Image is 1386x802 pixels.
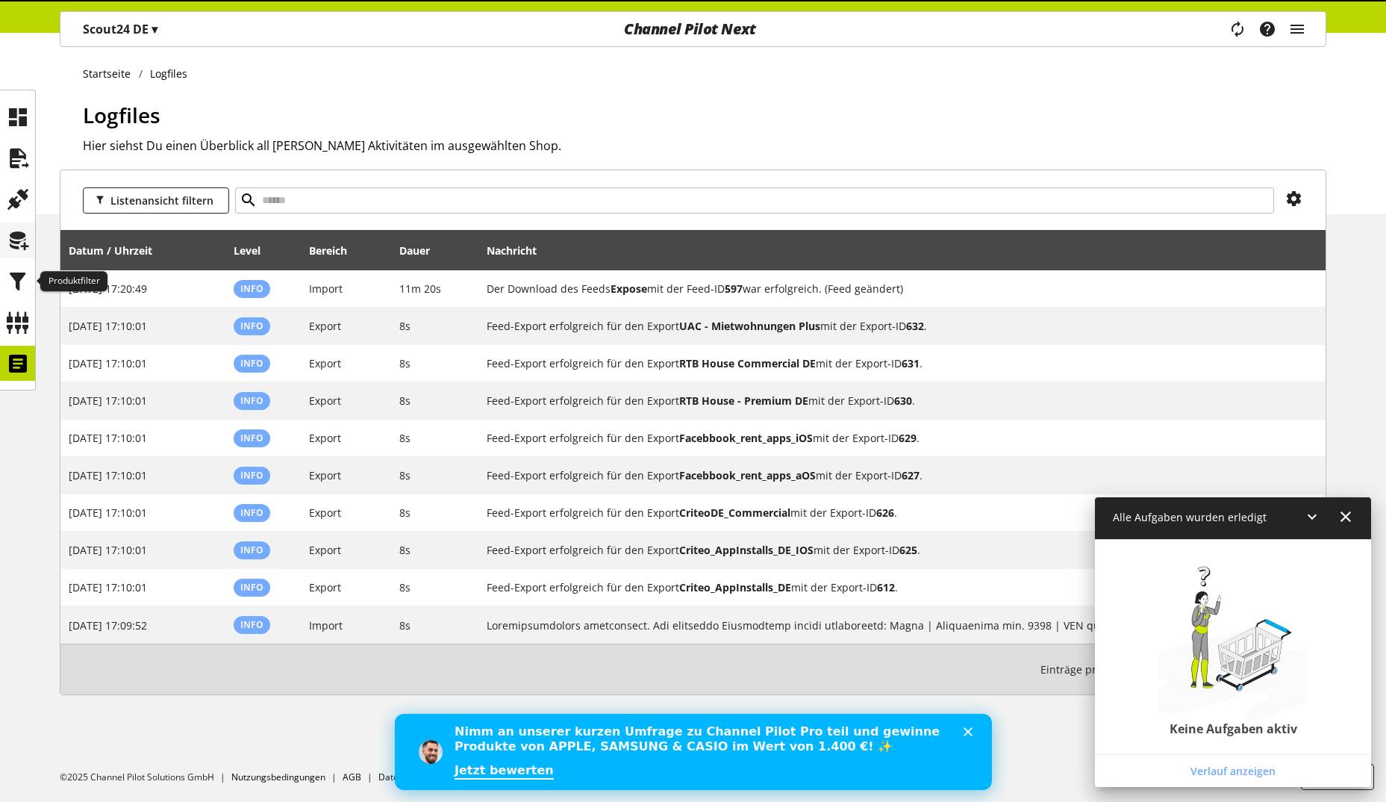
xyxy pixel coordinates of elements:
[309,618,343,632] span: Import
[69,431,147,445] span: [DATE] 17:10:01
[309,543,341,557] span: Export
[309,282,343,296] span: Import
[234,243,275,258] div: Level
[69,618,147,632] span: [DATE] 17:09:52
[894,394,912,408] b: 630
[399,319,411,333] span: 8s
[399,394,411,408] span: 8s
[487,505,1290,520] h2: Feed-Export erfolgreich für den Export CriteoDE_Commercial mit der Export-ID 626.
[1190,763,1276,779] span: Verlauf anzeigen
[83,20,157,38] p: Scout24 DE
[1040,662,1136,677] span: Einträge pro Seite
[1170,721,1297,736] h2: Keine Aufgaben aktiv
[309,431,341,445] span: Export
[899,431,917,445] b: 629
[487,430,1290,446] h2: Feed-Export erfolgreich für den Export Facebbook_rent_apps_iOS mit der Export-ID 629.
[399,243,445,258] div: Dauer
[309,506,341,520] span: Export
[60,771,231,784] li: ©2025 Channel Pilot Solutions GmbH
[60,11,1326,47] nav: main navigation
[343,771,361,783] a: AGB
[309,394,341,408] span: Export
[240,506,263,519] span: Info
[69,580,147,594] span: [DATE] 17:10:01
[69,356,147,370] span: [DATE] 17:10:01
[69,468,147,482] span: [DATE] 17:10:01
[487,467,1290,483] h2: Feed-Export erfolgreich für den Export Facebbook_rent_apps_aOS mit der Export-ID 627.
[309,356,341,370] span: Export
[240,320,263,332] span: Info
[40,271,107,292] div: Produktfilter
[395,714,992,790] iframe: Intercom live chat Banner
[309,468,341,482] span: Export
[83,187,229,214] button: Listenansicht filtern
[240,544,263,556] span: Info
[69,319,147,333] span: [DATE] 17:10:01
[399,580,411,594] span: 8s
[110,193,213,208] span: Listenansicht filtern
[487,579,1290,595] h2: Feed-Export erfolgreich für den Export Criteo_AppInstalls_DE mit der Export-ID 612.
[487,618,1290,633] h2: Formelberechnung erfolgreich. Die folgenden Datenfelder wurden verarbeitet: Title | Description m...
[399,468,411,482] span: 8s
[1098,758,1368,784] a: Verlauf anzeigen
[725,282,743,296] b: 597
[240,581,263,594] span: Info
[679,356,816,370] b: RTB House Commercial DE
[240,357,263,370] span: Info
[240,394,263,407] span: Info
[69,543,147,557] span: [DATE] 17:10:01
[69,282,147,296] span: [DATE] 17:20:49
[231,771,325,783] a: Nutzungsbedingungen
[399,431,411,445] span: 8s
[906,319,924,333] b: 632
[487,355,1290,371] h2: Feed-Export erfolgreich für den Export RTB House Commercial DE mit der Export-ID 631.
[679,319,820,333] b: UAC - Mietwohnungen Plus
[611,282,647,296] b: Expose
[1040,656,1237,683] small: 1-10 / 147
[679,431,813,445] b: Facebbook_rent_apps_iOS
[902,356,920,370] b: 631
[679,543,814,557] b: Criteo_AppInstalls_DE_IOS
[83,137,1326,155] h2: Hier siehst Du einen Überblick all [PERSON_NAME] Aktivitäten im ausgewählten Shop.
[487,281,1290,296] h2: Der Download des Feeds Expose mit der Feed-ID 597 war erfolgreich. (Feed geändert)
[1113,510,1267,524] span: Alle Aufgaben wurden erledigt
[877,580,895,594] b: 612
[83,66,139,81] a: Startseite
[399,356,411,370] span: 8s
[240,282,263,295] span: Info
[399,282,441,296] span: 11m 20s
[399,506,411,520] span: 8s
[876,506,894,520] b: 626
[309,243,362,258] div: Bereich
[69,506,147,520] span: [DATE] 17:10:01
[309,319,341,333] span: Export
[679,580,791,594] b: Criteo_AppInstalls_DE
[487,318,1290,334] h2: Feed-Export erfolgreich für den Export UAC - Mietwohnungen Plus mit der Export-ID 632.
[240,469,263,482] span: Info
[679,506,790,520] b: CriteoDE_Commercial
[902,468,920,482] b: 627
[69,394,147,408] span: [DATE] 17:10:01
[487,393,1290,408] h2: Feed-Export erfolgreich für den Export RTB House - Premium DE mit der Export-ID 630.
[487,235,1318,265] div: Nachricht
[152,21,157,37] span: ▾
[399,543,411,557] span: 8s
[378,771,431,783] a: Datenschutz
[69,243,167,258] div: Datum / Uhrzeit
[309,580,341,594] span: Export
[240,618,263,631] span: Info
[899,543,917,557] b: 625
[487,542,1290,558] h2: Feed-Export erfolgreich für den Export Criteo_AppInstalls_DE_IOS mit der Export-ID 625.
[399,618,411,632] span: 8s
[679,468,816,482] b: Facebbook_rent_apps_aOS
[240,432,263,444] span: Info
[679,394,808,408] b: RTB House - Premium DE
[83,101,160,129] span: Logfiles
